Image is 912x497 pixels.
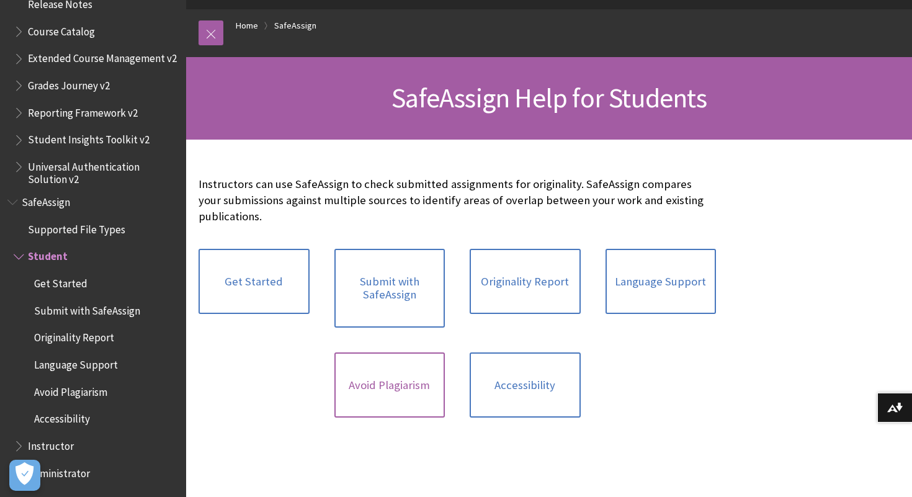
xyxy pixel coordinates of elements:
span: SafeAssign [22,192,70,208]
a: Submit with SafeAssign [334,249,445,328]
span: Administrator [28,463,90,480]
p: Instructors can use SafeAssign to check submitted assignments for originality. SafeAssign compare... [199,176,716,225]
a: Accessibility [470,352,581,418]
span: Student [28,246,68,263]
span: Grades Journey v2 [28,75,110,92]
span: Course Catalog [28,21,95,38]
span: Originality Report [34,328,114,344]
a: Originality Report [470,249,581,315]
a: SafeAssign [274,18,316,34]
span: Instructor [28,436,74,452]
a: Get Started [199,249,310,315]
a: Avoid Plagiarism [334,352,445,418]
span: SafeAssign Help for Students [391,81,707,115]
span: Get Started [34,273,87,290]
span: Reporting Framework v2 [28,102,138,119]
span: Extended Course Management v2 [28,48,177,65]
span: Avoid Plagiarism [34,382,107,398]
span: Universal Authentication Solution v2 [28,156,177,186]
a: Language Support [606,249,717,315]
span: Supported File Types [28,219,125,236]
span: Language Support [34,354,118,371]
span: Student Insights Toolkit v2 [28,130,150,146]
nav: Book outline for Blackboard SafeAssign [7,192,179,483]
a: Home [236,18,258,34]
span: Submit with SafeAssign [34,300,140,317]
button: Open Preferences [9,460,40,491]
span: Accessibility [34,409,90,426]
